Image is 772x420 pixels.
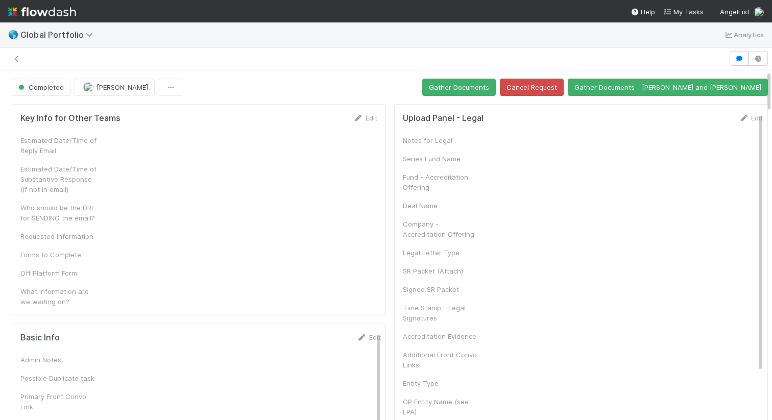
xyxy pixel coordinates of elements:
[20,203,97,223] div: Who should be the DRI for SENDING the email?
[403,113,484,123] h5: Upload Panel - Legal
[403,350,479,370] div: Additional Front Convo Links
[20,355,97,365] div: Admin Notes
[663,8,704,16] span: My Tasks
[96,83,148,91] span: [PERSON_NAME]
[739,114,763,122] a: Edit
[754,7,764,17] img: avatar_c584de82-e924-47af-9431-5c284c40472a.png
[20,250,97,260] div: Forms to Complete
[720,8,750,16] span: AngelList
[353,114,377,122] a: Edit
[20,373,97,383] div: Possible Duplicate task
[20,268,97,278] div: Off Platform Form
[8,30,18,39] span: 🌎
[663,7,704,17] a: My Tasks
[357,333,381,341] a: Edit
[20,30,98,40] span: Global Portfolio
[20,333,60,343] h5: Basic Info
[83,82,93,92] img: avatar_c584de82-e924-47af-9431-5c284c40472a.png
[8,3,76,20] img: logo-inverted-e16ddd16eac7371096b0.svg
[403,266,479,276] div: SR Packet (Attach)
[20,391,97,412] div: Primary Front Convo Link
[403,201,479,211] div: Deal Name
[568,79,768,96] button: Gather Documents - [PERSON_NAME] and [PERSON_NAME]
[20,164,97,194] div: Estimated Date/Time of Substantive Response (if not in email)
[422,79,496,96] button: Gather Documents
[403,172,479,192] div: Fund - Accreditation Offering
[75,79,155,96] button: [PERSON_NAME]
[723,29,764,41] a: Analytics
[403,331,479,341] div: Accreditation Evidence
[403,219,479,239] div: Company - Accreditation Offering
[403,154,479,164] div: Series Fund Name
[20,135,97,156] div: Estimated Date/Time of Reply Email
[403,135,479,145] div: Notes for Legal
[403,397,479,417] div: GP Entity Name (see LPA)
[500,79,564,96] button: Cancel Request
[403,284,479,294] div: Signed SR Packet
[20,286,97,307] div: What information are we waiting on?
[403,248,479,258] div: Legal Letter Type
[20,231,97,241] div: Requested Information
[403,378,479,388] div: Entity Type
[631,7,655,17] div: Help
[403,303,479,323] div: Time Stamp - Legal Signatures
[20,113,120,123] h5: Key Info for Other Teams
